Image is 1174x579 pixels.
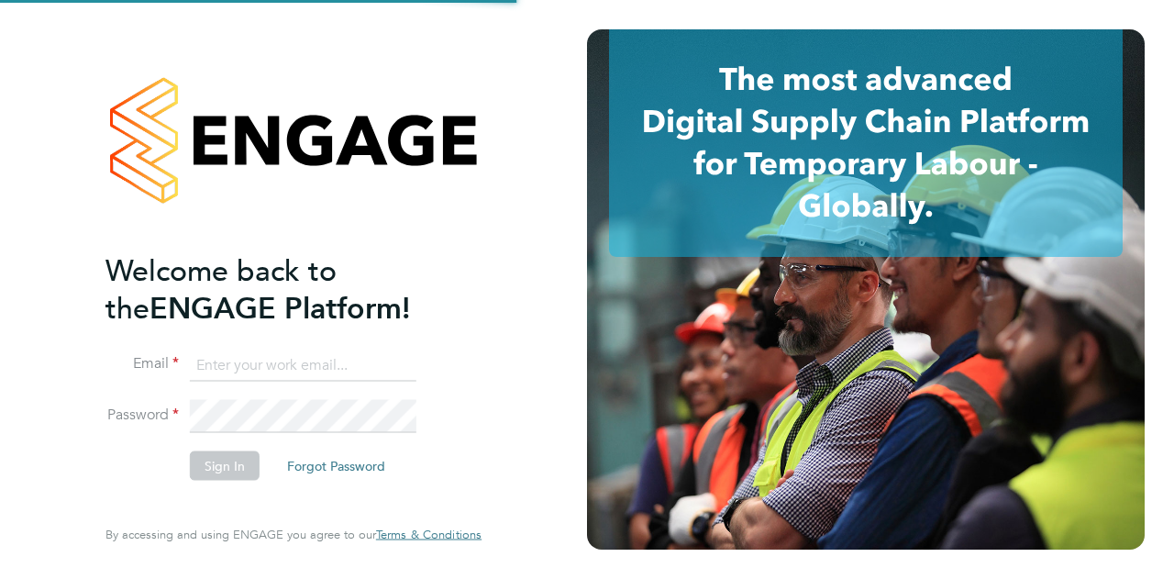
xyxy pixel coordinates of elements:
[105,527,482,542] span: By accessing and using ENGAGE you agree to our
[190,349,416,382] input: Enter your work email...
[105,406,179,425] label: Password
[190,451,260,481] button: Sign In
[376,527,482,542] span: Terms & Conditions
[272,451,400,481] button: Forgot Password
[105,251,463,327] h2: ENGAGE Platform!
[105,354,179,373] label: Email
[376,528,482,542] a: Terms & Conditions
[105,252,337,326] span: Welcome back to the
